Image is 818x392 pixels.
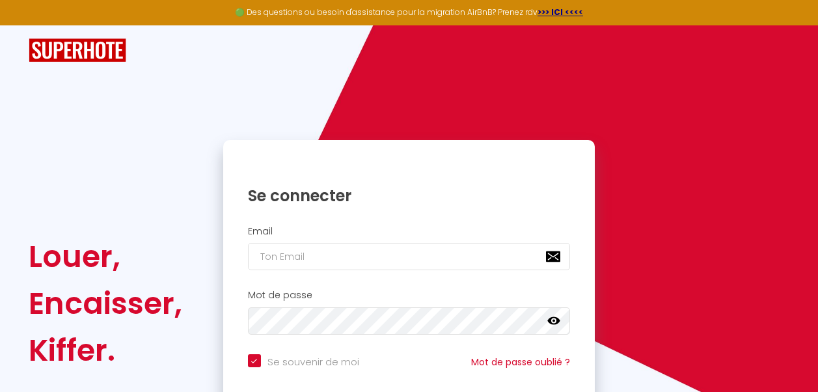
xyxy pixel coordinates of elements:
[29,233,182,280] div: Louer,
[248,186,571,206] h1: Se connecter
[29,38,126,63] img: SuperHote logo
[29,280,182,327] div: Encaisser,
[471,356,570,369] a: Mot de passe oublié ?
[248,226,571,237] h2: Email
[29,327,182,374] div: Kiffer.
[248,290,571,301] h2: Mot de passe
[538,7,583,18] a: >>> ICI <<<<
[248,243,571,270] input: Ton Email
